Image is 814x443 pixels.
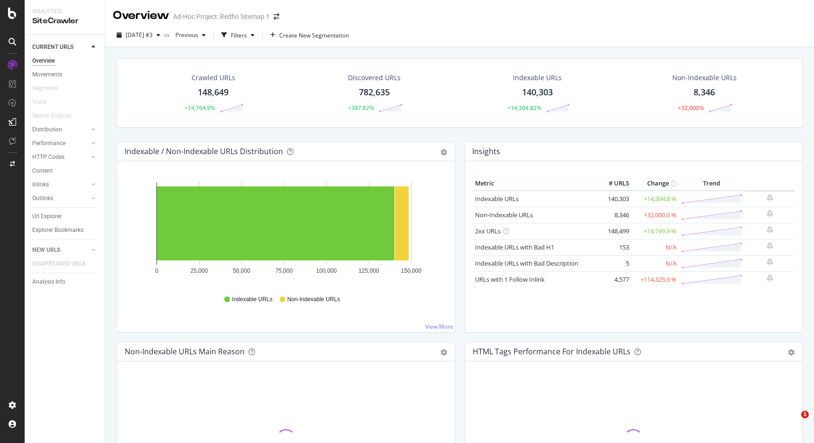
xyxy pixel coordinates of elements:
a: Distribution [32,125,89,135]
div: HTML Tags Performance for Indexable URLs [473,347,631,356]
div: +14,304.82% [507,104,541,112]
div: Analytics [32,8,97,16]
a: Search Engines [32,111,81,121]
th: Trend [679,176,745,191]
div: Non-Indexable URLs [672,73,737,83]
a: NEW URLS [32,245,89,255]
div: Filters [231,31,247,39]
td: 140,303 [594,191,631,207]
div: Performance [32,138,65,148]
a: View More [425,323,453,331]
a: Inlinks [32,180,89,190]
td: +14,304.8 % [631,191,679,207]
text: 75,000 [275,268,293,274]
span: Previous [172,31,198,39]
div: 8,346 [694,86,715,99]
div: 148,649 [198,86,229,99]
div: Search Engines [32,111,72,121]
div: Crawled URLs [192,73,235,83]
td: 148,499 [594,223,631,239]
text: 25,000 [191,268,208,274]
div: +387.82% [348,104,374,112]
div: Inlinks [32,180,49,190]
text: 50,000 [233,268,250,274]
div: arrow-right-arrow-left [274,13,279,20]
a: Content [32,166,98,176]
span: Indexable URLs [232,295,272,304]
span: vs [164,31,172,39]
div: +32,000% [678,104,704,112]
div: Ad-Hoc Project: Redfin Sitemap 1 [173,12,270,21]
a: Non-Indexable URLs [475,211,533,219]
div: Indexable URLs [513,73,562,83]
a: Outlinks [32,194,89,203]
td: 5 [594,255,631,271]
a: Segments [32,83,67,93]
td: N/A [631,255,679,271]
div: gear [440,149,447,156]
a: Indexable URLs with Bad H1 [475,243,554,251]
div: NEW URLS [32,245,60,255]
button: [DATE] #3 [113,28,164,43]
div: DISAPPEARED URLS [32,259,85,269]
div: Analysis Info [32,277,65,287]
div: Explorer Bookmarks [32,225,83,235]
a: Indexable URLs with Bad Description [475,259,578,268]
text: 0 [155,268,158,274]
a: Analysis Info [32,277,98,287]
div: Indexable / Non-Indexable URLs Distribution [125,147,283,156]
td: +14,749.9 % [631,223,679,239]
td: +114,325.0 % [631,271,679,287]
button: Filters [218,28,258,43]
th: Metric [473,176,594,191]
a: Indexable URLs [475,194,519,203]
td: +32,000.0 % [631,207,679,223]
div: HTTP Codes [32,152,64,162]
div: bell-plus [767,242,773,249]
td: 4,577 [594,271,631,287]
td: 153 [594,239,631,255]
div: bell-plus [767,194,773,202]
text: 150,000 [401,268,422,274]
text: 125,000 [358,268,379,274]
div: Overview [32,56,55,66]
a: Performance [32,138,89,148]
a: DISAPPEARED URLS [32,259,95,269]
div: 782,635 [359,86,390,99]
button: Create New Segmentation [266,28,353,43]
div: Url Explorer [32,212,62,221]
span: Create New Segmentation [279,31,349,39]
td: N/A [631,239,679,255]
a: CURRENT URLS [32,42,89,52]
text: 100,000 [316,268,337,274]
td: 8,346 [594,207,631,223]
th: # URLS [594,176,631,191]
a: HTTP Codes [32,152,89,162]
div: +14,764.9% [184,104,215,112]
div: Movements [32,70,62,80]
div: SiteCrawler [32,16,97,27]
div: 140,303 [522,86,553,99]
div: CURRENT URLS [32,42,73,52]
div: Distribution [32,125,62,135]
span: 1 [801,411,809,418]
svg: A chart. [125,176,443,286]
span: 2025 Sep. 4th #3 [126,31,153,39]
div: Visits [32,97,46,107]
iframe: Intercom live chat [782,411,805,434]
div: bell-plus [767,226,773,233]
a: Explorer Bookmarks [32,225,98,235]
a: Movements [32,70,98,80]
a: 2xx URLs [475,227,501,235]
a: URLs with 1 Follow Inlink [475,275,545,284]
div: Non-Indexable URLs Main Reason [125,347,245,356]
a: Overview [32,56,98,66]
div: Outlinks [32,194,53,203]
div: Content [32,166,53,176]
div: gear [788,349,795,356]
div: Segments [32,83,58,93]
div: Overview [113,8,169,24]
span: Non-Indexable URLs [287,295,340,304]
button: Previous [172,28,210,43]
